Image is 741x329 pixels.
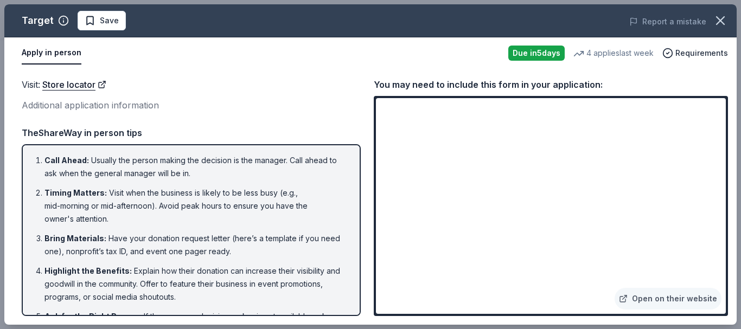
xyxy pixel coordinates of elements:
[44,265,344,304] li: Explain how their donation can increase their visibility and goodwill in the community. Offer to ...
[42,78,106,92] a: Store locator
[662,47,728,60] button: Requirements
[100,14,119,27] span: Save
[629,15,706,28] button: Report a mistake
[44,156,89,165] span: Call Ahead :
[44,186,344,225] li: Visit when the business is likely to be less busy (e.g., mid-morning or mid-afternoon). Avoid pea...
[44,154,344,180] li: Usually the person making the decision is the manager. Call ahead to ask when the general manager...
[44,188,107,197] span: Timing Matters :
[22,98,361,112] div: Additional application information
[374,78,728,92] div: You may need to include this form in your application:
[22,78,361,92] div: Visit :
[22,126,361,140] div: TheShareWay in person tips
[573,47,654,60] div: 4 applies last week
[22,12,54,29] div: Target
[508,46,565,61] div: Due in 5 days
[675,47,728,60] span: Requirements
[78,11,126,30] button: Save
[615,288,721,309] a: Open on their website
[44,312,142,321] span: Ask for the Right Person :
[44,232,344,258] li: Have your donation request letter (here’s a template if you need one), nonprofit’s tax ID, and ev...
[44,234,106,243] span: Bring Materials :
[44,266,132,275] span: Highlight the Benefits :
[22,42,81,64] button: Apply in person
